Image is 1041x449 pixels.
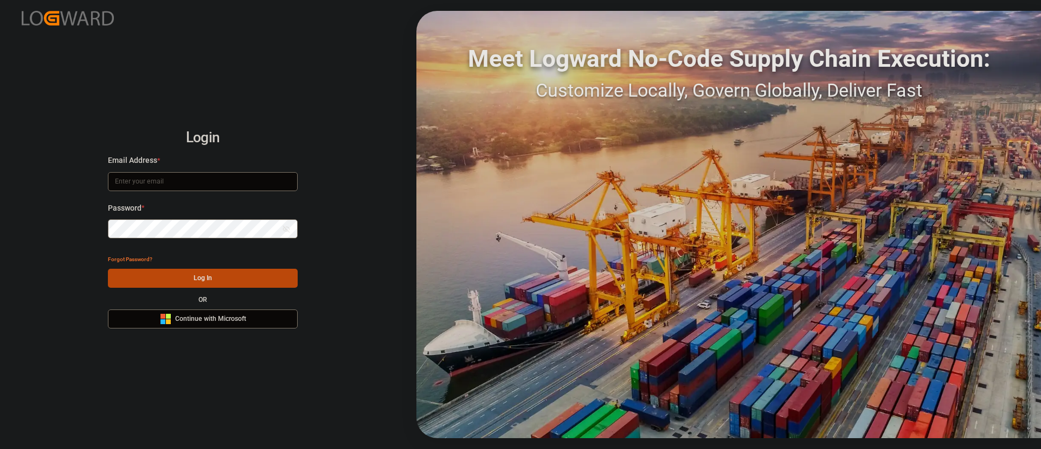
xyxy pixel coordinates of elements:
[108,203,142,214] span: Password
[108,172,298,191] input: Enter your email
[108,155,157,166] span: Email Address
[108,121,298,155] h2: Login
[416,77,1041,104] div: Customize Locally, Govern Globally, Deliver Fast
[198,296,207,303] small: OR
[108,269,298,288] button: Log In
[22,11,114,26] img: Logward_new_orange.png
[175,314,246,324] span: Continue with Microsoft
[108,250,152,269] button: Forgot Password?
[416,41,1041,77] div: Meet Logward No-Code Supply Chain Execution:
[108,309,298,328] button: Continue with Microsoft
